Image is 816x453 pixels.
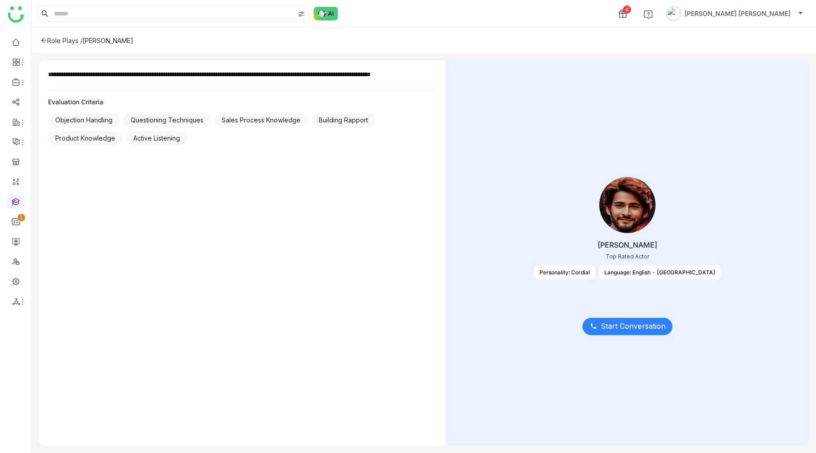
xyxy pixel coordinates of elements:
[534,265,595,279] div: Personality: Cordial
[597,240,657,249] div: [PERSON_NAME]
[601,321,665,332] span: Start Conversation
[311,113,375,127] div: Building Rapport
[41,37,83,44] div: Role Plays /
[606,253,649,260] div: Top Rated Actor
[665,6,805,21] button: [PERSON_NAME] [PERSON_NAME]
[623,5,631,14] div: 4
[123,113,211,127] div: Questioning Techniques
[126,131,187,146] div: Active Listening
[48,131,122,146] div: Product Knowledge
[644,10,653,19] img: help.svg
[599,177,656,233] img: 6891e6b463e656570aba9a5a
[48,98,437,106] div: Evaluation Criteria
[8,6,24,23] img: logo
[298,10,305,18] img: search-type.svg
[48,113,120,127] div: Objection Handling
[214,113,308,127] div: Sales Process Knowledge
[314,7,338,20] img: ask-buddy-normal.svg
[83,37,133,44] div: [PERSON_NAME]
[685,9,791,19] span: [PERSON_NAME] [PERSON_NAME]
[19,213,23,222] p: 1
[582,317,673,336] button: Start Conversation
[599,265,721,279] div: Language: English - [GEOGRAPHIC_DATA]
[18,214,25,221] nz-badge-sup: 1
[666,6,681,21] img: avatar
